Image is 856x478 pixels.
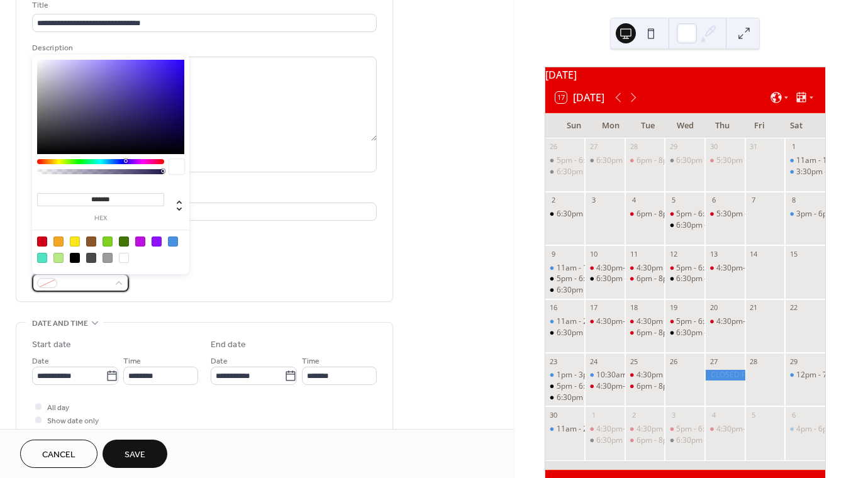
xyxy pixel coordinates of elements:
div: 6:30pm - 8pm - AVERAGE JOES GAME NIGHT [557,167,712,177]
span: Cancel [42,448,75,462]
div: #F5A623 [53,236,64,247]
div: 4pm - 6pm - KANE CHRISTMAS PARTY [785,424,825,435]
div: Location [32,187,374,201]
div: 6pm - 8pm - WENDY PICKLEBALL [625,274,665,284]
div: #7ED321 [103,236,113,247]
div: 1 [589,410,598,420]
div: 4:30pm - 6pm - LIGHT DINKERS PICKLEBALL [625,424,665,435]
div: 10 [589,249,598,258]
div: 11am - 2pm - [PERSON_NAME] BIRTHDAY PARTY [557,424,727,435]
div: 5 [669,196,678,205]
div: #417505 [119,236,129,247]
div: 4:30pm-8:30pm SCWAVE [596,263,684,274]
div: 6pm - 8pm - [PERSON_NAME] [636,435,740,446]
div: 3 [589,196,598,205]
div: [DATE] [545,67,825,82]
div: 6:30pm - 8:30pm - LC BIBLE STUDY [665,220,705,231]
div: #50E3C2 [37,253,47,263]
div: 3:30pm - 5:30pm - ZITZNER BIRTHDAY PARTY [785,167,825,177]
div: 19 [669,303,678,313]
div: 6 [709,196,718,205]
div: 3 [669,410,678,420]
div: 5pm - 6:30pm - ADULT PICKLEBALL [557,381,679,392]
div: #9B9B9B [103,253,113,263]
div: 30 [549,410,559,420]
div: 6:30pm - 8pm - AVERAGE JOES GAME NIGHT [557,328,712,338]
div: 4:30pm-8:30pm SCWAVE [716,263,804,274]
div: 4:30pm - 6pm - LIGHT DINKERS PICKLEBALL [636,424,789,435]
div: 5pm - 6:30pm RISING STARS BASKETBALL 2 [676,316,828,327]
div: 11am - 2pm - [PERSON_NAME] BIRTHDAY PARTY [557,316,727,327]
span: Save [125,448,145,462]
div: 6pm - 8pm - [PERSON_NAME] [636,328,740,338]
a: Cancel [20,440,97,468]
div: 20 [709,303,718,313]
div: 10:30am - 1:30pm - PRIBEK BIRTHDAY PARTY [585,370,625,381]
div: 5pm - 6:30pm - ADULT PICKLEBALL [557,274,679,284]
div: 6:30pm - 8:30pm - LC BIBLE STUDY [665,274,705,284]
div: #4A4A4A [86,253,96,263]
div: Description [32,42,374,55]
div: 4:30pm - 6pm - LIGHT DINKERS PICKLEBALL [625,263,665,274]
div: 29 [669,142,678,152]
div: 6pm - 8pm - WENDY PICKLEBALL [625,381,665,392]
div: 6:30pm - 9:30pm - YOUNG LIFE [585,155,625,166]
div: 11am - 1pm - GUDEX BIRTHDAY PARTY [545,263,586,274]
div: 6:30pm - 8pm - AVERAGE JOES GAME NIGHT [545,328,586,338]
div: 4:30pm-8:30pm SCWAVE [585,263,625,274]
div: 6pm - 8pm - WENDY PICKLEBALL [625,435,665,446]
div: 12 [669,249,678,258]
div: 8 [789,196,798,205]
div: 5pm - 6:30pm - ADULT PICKLEBALL [545,274,586,284]
div: 6pm - 8pm - [PERSON_NAME] [636,274,740,284]
div: 15 [789,249,798,258]
div: Sat [778,113,815,138]
div: 4 [709,410,718,420]
div: 5:30pm - 7pm - LIGHT DINKERS PICKLEBALL [705,155,745,166]
div: Fri [741,113,778,138]
div: 6:30pm - 8:30pm - LC BIBLE STUDY [665,435,705,446]
div: Wed [667,113,704,138]
div: 4:30pm - 6pm - LIGHT DINKERS PICKLEBALL [636,263,789,274]
div: 5pm - 6:30pm RISING STARS BASKETBALL 2 [676,209,828,220]
div: 21 [749,303,759,313]
div: Thu [704,113,741,138]
div: End date [211,338,246,352]
div: 17 [589,303,598,313]
div: #000000 [70,253,80,263]
div: Tue [630,113,667,138]
div: 6:30pm - 9:30pm - YOUNG LIFE [585,274,625,284]
div: 11 [629,249,638,258]
div: 6pm - 8pm - WENDY PICKLEBALL [625,209,665,220]
div: #8B572A [86,236,96,247]
div: 22 [789,303,798,313]
div: 6:30pm - 8pm - AVERAGE JOES GAME NIGHT [557,285,712,296]
div: 23 [549,357,559,366]
div: 6:30pm - 8pm - AVERAGE JOES GAME NIGHT [557,392,712,403]
div: 2 [629,410,638,420]
div: #D0021B [37,236,47,247]
div: 6:30pm - 8pm - AVERAGE JOES GAME NIGHT [545,285,586,296]
div: Sun [555,113,592,138]
div: 7 [749,196,759,205]
div: 1pm - 3pm - [PERSON_NAME] BIRTHDAY PARTY [557,370,723,381]
div: 27 [589,142,598,152]
div: 6:30pm - 9:30pm - YOUNG LIFE [585,435,625,446]
div: 5pm - 6:30pm - ADULT PICKLEBALL [545,381,586,392]
button: Save [103,440,167,468]
div: 11am - 1pm - MICHELLE BIRTHDAY PARTY [785,155,825,166]
div: 1 [789,142,798,152]
div: 6:30pm - 9:30pm - YOUNG LIFE [596,155,704,166]
div: 5pm - 6:30pm RISING STARS BASKETBALL 2 [665,316,705,327]
div: 6pm - 8pm - WENDY PICKLEBALL [625,328,665,338]
div: #F8E71C [70,236,80,247]
div: 4 [629,196,638,205]
div: 13 [709,249,718,258]
div: 4:30pm - 6pm - LIGHT DINKERS PICKLEBALL [625,370,665,381]
div: 6:30pm - 8pm - AVERAGE JOES GAME NIGHT [557,209,712,220]
div: 6pm - 8pm - [PERSON_NAME] [636,209,740,220]
div: 2 [549,196,559,205]
span: Hide end time [47,428,95,441]
div: 24 [589,357,598,366]
div: 30 [709,142,718,152]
